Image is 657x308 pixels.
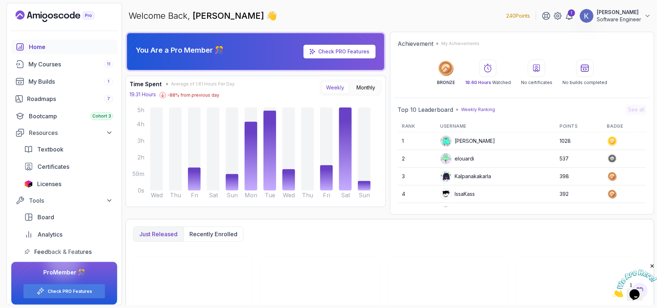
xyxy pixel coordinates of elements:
[441,41,479,47] p: My Achievements
[441,153,451,164] img: default monster avatar
[170,192,181,199] tspan: Thu
[11,194,117,207] button: Tools
[108,79,110,84] span: 1
[266,10,277,22] span: 👋
[38,162,69,171] span: Certificates
[283,192,295,199] tspan: Wed
[398,168,436,185] td: 3
[555,150,603,168] td: 537
[580,9,594,23] img: user profile image
[128,10,277,22] p: Welcome Back,
[436,120,555,132] th: Username
[321,82,349,94] button: Weekly
[130,80,162,88] h3: Time Spent
[29,77,113,86] div: My Builds
[245,192,257,199] tspan: Mon
[555,203,603,221] td: 355
[38,230,62,239] span: Analytics
[555,168,603,185] td: 398
[11,126,117,139] button: Resources
[440,188,475,200] div: IssaKass
[11,109,117,123] a: bootcamp
[23,284,105,299] button: Check PRO Features
[227,192,238,199] tspan: Sun
[555,132,603,150] td: 1028
[37,145,63,154] span: Textbook
[136,45,224,55] p: You Are a Pro Member 🎊
[151,192,163,199] tspan: Wed
[398,203,436,221] td: 5
[20,227,117,242] a: analytics
[20,159,117,174] a: certificates
[138,187,144,194] tspan: 0s
[612,263,657,297] iframe: chat widget
[37,180,61,188] span: Licenses
[359,192,370,199] tspan: Sun
[137,106,144,114] tspan: 5h
[29,112,113,120] div: Bootcamp
[626,105,647,115] button: See all
[441,189,451,199] img: user profile image
[34,247,92,256] span: Feedback & Features
[437,80,455,85] p: BRONZE
[139,230,178,238] p: Just released
[11,40,117,54] a: home
[521,80,552,85] p: No certificates
[20,177,117,191] a: licenses
[24,180,33,188] img: jetbrains icon
[562,80,607,85] p: No builds completed
[92,113,111,119] span: Cohort 3
[440,153,474,164] div: elouardi
[398,105,453,114] h2: Top 10 Leaderboard
[130,91,156,98] p: 19.31 Hours
[48,289,92,294] a: Check PRO Features
[303,45,376,58] a: Check PRO Features
[133,227,183,241] button: Just released
[11,92,117,106] a: roadmaps
[440,206,462,217] div: NC
[137,154,144,161] tspan: 2h
[568,9,575,17] div: 1
[20,210,117,224] a: board
[565,12,574,20] a: 1
[107,96,110,102] span: 7
[265,192,275,199] tspan: Tue
[398,185,436,203] td: 4
[398,150,436,168] td: 2
[107,61,110,67] span: 11
[137,120,144,128] tspan: 4h
[555,120,603,132] th: Points
[398,132,436,150] td: 1
[302,192,313,199] tspan: Thu
[167,92,219,98] p: -88 % from previous day
[171,81,235,87] span: Average of 1.61 Hours Per Day
[20,142,117,157] a: textbook
[189,230,237,238] p: Recently enrolled
[341,192,350,199] tspan: Sat
[11,57,117,71] a: courses
[440,135,495,147] div: [PERSON_NAME]
[11,74,117,89] a: builds
[38,213,54,221] span: Board
[465,80,511,85] p: Watched
[27,94,113,103] div: Roadmaps
[555,185,603,203] td: 392
[597,16,641,23] p: Software Engineer
[441,171,451,182] img: default monster avatar
[29,60,113,69] div: My Courses
[398,39,433,48] h2: Achievement
[465,80,491,85] span: 18.60 Hours
[137,137,144,144] tspan: 3h
[132,170,144,177] tspan: 59m
[318,48,369,54] a: Check PRO Features
[440,171,491,182] div: Kalpanakakarla
[20,245,117,259] a: feedback
[461,107,495,113] p: Weekly Ranking
[3,3,6,9] span: 1
[352,82,380,94] button: Monthly
[398,120,436,132] th: Rank
[29,128,113,137] div: Resources
[579,9,651,23] button: user profile image[PERSON_NAME]Software Engineer
[441,136,451,146] img: default monster avatar
[506,12,530,19] p: 240 Points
